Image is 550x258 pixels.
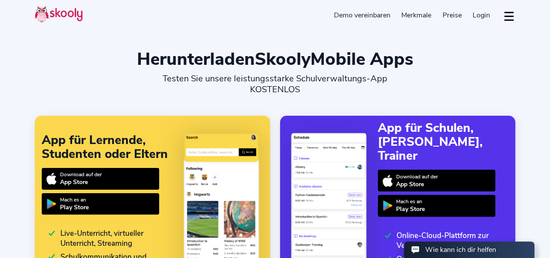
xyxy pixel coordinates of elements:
[378,120,483,164] font: App für Schulen, [PERSON_NAME], Trainer
[60,178,88,186] font: App Store
[401,10,431,20] font: Merkmale
[60,171,102,178] font: Download auf der
[473,10,490,20] font: Login
[310,47,413,71] font: Mobile Apps
[42,132,168,162] font: App für Lernende, Studenten oder Eltern
[437,8,467,22] a: Preise
[60,228,143,248] font: Live-Unterricht, virtueller Unterricht, Streaming
[60,203,89,211] font: Play Store
[503,6,515,26] button: Dropdown-Menü
[255,47,310,71] span: Skooly
[42,193,159,215] a: Mach es anPlay Store
[328,8,396,22] a: Demo vereinbaren
[396,173,438,180] font: Download auf der
[137,47,255,71] font: Herunterladen
[378,170,495,191] a: Download auf derApp Store
[467,8,496,22] a: Login
[396,180,424,188] font: App Store
[60,196,86,203] font: Mach es an
[42,168,159,190] a: Download auf derApp Store
[396,8,437,22] a: Merkmale
[443,10,462,20] font: Preise
[35,6,83,23] img: Skoolly
[163,73,387,95] font: Testen Sie unsere leistungsstarke Schulverwaltungs-App KOSTENLOS
[333,10,390,20] font: Demo vereinbaren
